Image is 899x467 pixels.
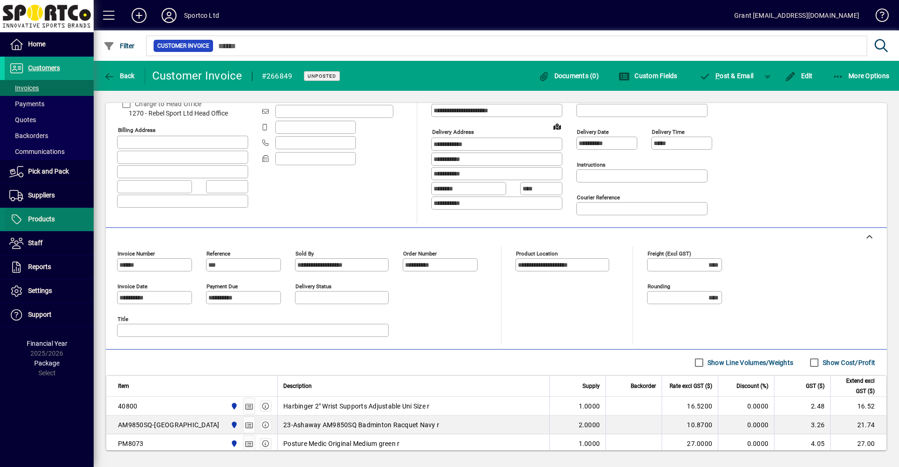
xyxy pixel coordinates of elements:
[830,434,886,453] td: 27.00
[774,434,830,453] td: 4.05
[734,8,859,23] div: Grant [EMAIL_ADDRESS][DOMAIN_NAME]
[582,381,600,391] span: Supply
[670,381,712,391] span: Rate excl GST ($)
[782,67,815,84] button: Edit
[579,420,600,430] span: 2.0000
[5,128,94,144] a: Backorders
[283,439,399,448] span: Posture Medic Original Medium green r
[101,67,137,84] button: Back
[206,283,238,290] mat-label: Payment due
[737,381,768,391] span: Discount (%)
[118,316,128,322] mat-label: Title
[308,73,336,79] span: Unposted
[157,41,209,51] span: Customer Invoice
[5,144,94,160] a: Communications
[5,184,94,207] a: Suppliers
[124,7,154,24] button: Add
[94,67,145,84] app-page-header-button: Back
[715,72,720,80] span: P
[5,208,94,231] a: Products
[821,358,875,367] label: Show Cost/Profit
[9,116,36,124] span: Quotes
[9,148,65,155] span: Communications
[9,100,44,108] span: Payments
[28,287,52,294] span: Settings
[774,397,830,416] td: 2.48
[833,72,890,80] span: More Options
[577,161,605,168] mat-label: Instructions
[118,381,129,391] span: Item
[28,191,55,199] span: Suppliers
[283,381,312,391] span: Description
[536,67,601,84] button: Documents (0)
[28,64,60,72] span: Customers
[5,160,94,183] a: Pick and Pack
[5,33,94,56] a: Home
[28,215,55,223] span: Products
[836,376,875,396] span: Extend excl GST ($)
[616,67,680,84] button: Custom Fields
[579,439,600,448] span: 1.0000
[283,420,439,430] span: 23-Ashaway AM9850SQ Badminton Racquet Navy r
[830,397,886,416] td: 16.52
[774,416,830,434] td: 3.26
[579,401,600,411] span: 1.0000
[631,381,656,391] span: Backorder
[283,401,429,411] span: Harbinger 2" Wrist Supports Adjustable Uni Size r
[5,80,94,96] a: Invoices
[869,2,887,32] a: Knowledge Base
[9,132,48,139] span: Backorders
[5,279,94,303] a: Settings
[295,283,332,290] mat-label: Delivery status
[550,119,565,134] a: View on map
[516,250,558,257] mat-label: Product location
[118,250,155,257] mat-label: Invoice number
[403,250,437,257] mat-label: Order number
[5,232,94,255] a: Staff
[668,401,712,411] div: 16.5200
[118,439,144,448] div: PM8073
[785,72,813,80] span: Edit
[577,129,609,135] mat-label: Delivery date
[538,72,599,80] span: Documents (0)
[5,112,94,128] a: Quotes
[117,109,248,118] span: 1270 - Rebel Sport Ltd Head Office
[28,263,51,270] span: Reports
[830,416,886,434] td: 21.74
[718,397,774,416] td: 0.0000
[154,7,184,24] button: Profile
[5,303,94,327] a: Support
[668,420,712,430] div: 10.8700
[101,37,137,54] button: Filter
[118,401,137,411] div: 40800
[228,438,239,449] span: Sportco Ltd Warehouse
[152,68,243,83] div: Customer Invoice
[103,72,135,80] span: Back
[184,8,219,23] div: Sportco Ltd
[28,40,45,48] span: Home
[718,434,774,453] td: 0.0000
[118,283,147,290] mat-label: Invoice date
[706,358,793,367] label: Show Line Volumes/Weights
[228,420,239,430] span: Sportco Ltd Warehouse
[103,42,135,50] span: Filter
[228,401,239,411] span: Sportco Ltd Warehouse
[262,69,293,84] div: #266849
[648,283,670,290] mat-label: Rounding
[830,67,892,84] button: More Options
[619,72,678,80] span: Custom Fields
[5,96,94,112] a: Payments
[27,340,67,347] span: Financial Year
[648,250,691,257] mat-label: Freight (excl GST)
[718,416,774,434] td: 0.0000
[28,168,69,175] span: Pick and Pack
[695,67,759,84] button: Post & Email
[5,255,94,279] a: Reports
[295,250,314,257] mat-label: Sold by
[668,439,712,448] div: 27.0000
[700,72,754,80] span: ost & Email
[28,311,52,318] span: Support
[9,84,39,92] span: Invoices
[577,194,620,201] mat-label: Courier Reference
[206,250,230,257] mat-label: Reference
